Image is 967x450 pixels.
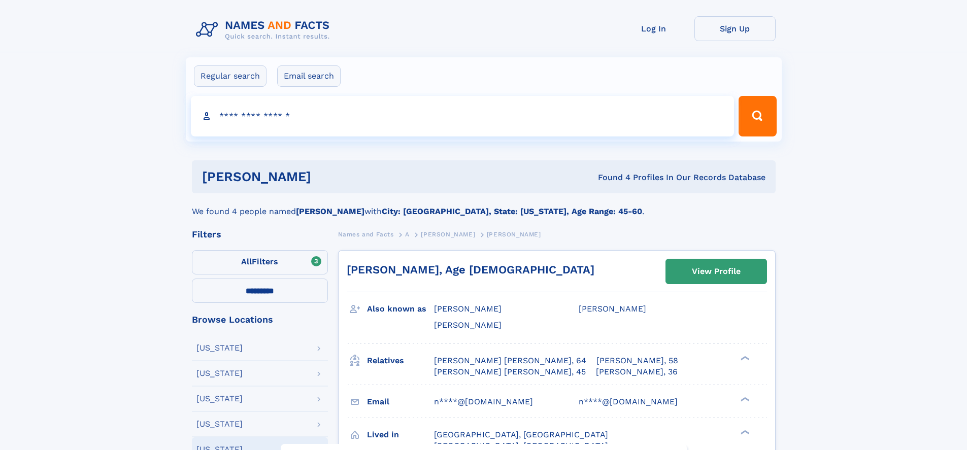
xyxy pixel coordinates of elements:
[367,393,434,410] h3: Email
[296,206,364,216] b: [PERSON_NAME]
[367,352,434,369] h3: Relatives
[596,355,678,366] a: [PERSON_NAME], 58
[434,366,586,377] a: [PERSON_NAME] [PERSON_NAME], 45
[338,228,394,240] a: Names and Facts
[382,206,642,216] b: City: [GEOGRAPHIC_DATA], State: [US_STATE], Age Range: 45-60
[596,366,678,377] a: [PERSON_NAME], 36
[434,430,608,439] span: [GEOGRAPHIC_DATA], [GEOGRAPHIC_DATA]
[191,96,735,136] input: search input
[738,355,750,361] div: ❯
[192,315,328,324] div: Browse Locations
[367,426,434,443] h3: Lived in
[192,193,776,218] div: We found 4 people named with .
[347,263,594,276] a: [PERSON_NAME], Age [DEMOGRAPHIC_DATA]
[487,231,541,238] span: [PERSON_NAME]
[613,16,694,41] a: Log In
[738,396,750,402] div: ❯
[367,300,434,318] h3: Also known as
[434,320,502,330] span: [PERSON_NAME]
[694,16,776,41] a: Sign Up
[739,96,776,136] button: Search Button
[196,395,243,403] div: [US_STATE]
[196,420,243,428] div: [US_STATE]
[202,170,455,183] h1: [PERSON_NAME]
[454,172,765,183] div: Found 4 Profiles In Our Records Database
[421,228,475,240] a: [PERSON_NAME]
[434,304,502,314] span: [PERSON_NAME]
[196,344,243,352] div: [US_STATE]
[194,65,266,87] label: Regular search
[434,355,586,366] a: [PERSON_NAME] [PERSON_NAME], 64
[579,304,646,314] span: [PERSON_NAME]
[421,231,475,238] span: [PERSON_NAME]
[666,259,766,284] a: View Profile
[277,65,341,87] label: Email search
[405,231,410,238] span: A
[738,429,750,435] div: ❯
[405,228,410,240] a: A
[196,369,243,377] div: [US_STATE]
[241,257,252,266] span: All
[192,230,328,239] div: Filters
[692,260,741,283] div: View Profile
[192,16,338,44] img: Logo Names and Facts
[192,250,328,274] label: Filters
